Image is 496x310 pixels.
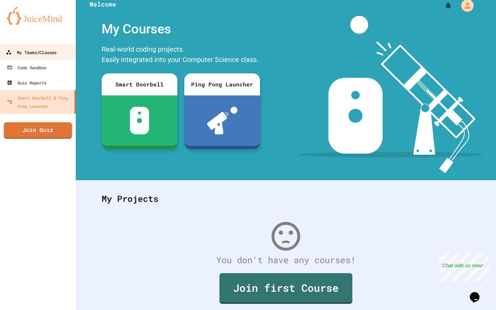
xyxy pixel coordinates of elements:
[439,252,489,282] iframe: chat widget
[4,122,72,139] a: Join Quiz
[184,73,260,95] div: Ping Pong Launcher
[98,42,263,68] div: Real-world coding projects. Easily integrated into your Computer Science class.
[130,107,149,134] img: sdb-white.svg
[207,107,238,134] img: ppl-with-ball.png
[7,63,46,72] div: Code Sandbox
[102,73,177,95] div: Smart Doorbell
[98,16,263,42] div: My Courses
[219,273,352,304] a: Join first Course
[95,185,477,212] div: My Projects
[467,282,489,303] iframe: chat widget
[7,94,72,110] div: Smart Doorbell & Ping Pong Launcher
[95,254,477,267] div: You don't have any courses!
[6,48,56,57] div: My Teams/Classes
[7,7,69,25] img: logo-orange.svg
[7,79,46,87] div: Quiz Reports
[299,16,483,173] img: banner-image-my-projects.png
